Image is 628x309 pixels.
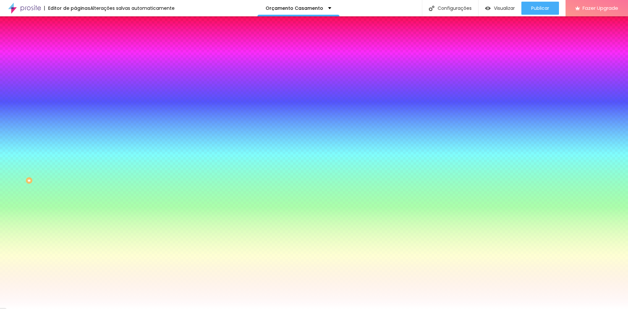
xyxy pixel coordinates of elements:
img: view-1.svg [485,6,491,11]
div: Alterações salvas automaticamente [90,6,175,10]
span: Publicar [531,6,549,11]
button: Publicar [521,2,559,15]
div: Editor de páginas [44,6,90,10]
button: Visualizar [479,2,521,15]
p: Orçamento Casamento [266,6,323,10]
img: Icone [429,6,434,11]
span: Fazer Upgrade [583,5,618,11]
span: Visualizar [494,6,515,11]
